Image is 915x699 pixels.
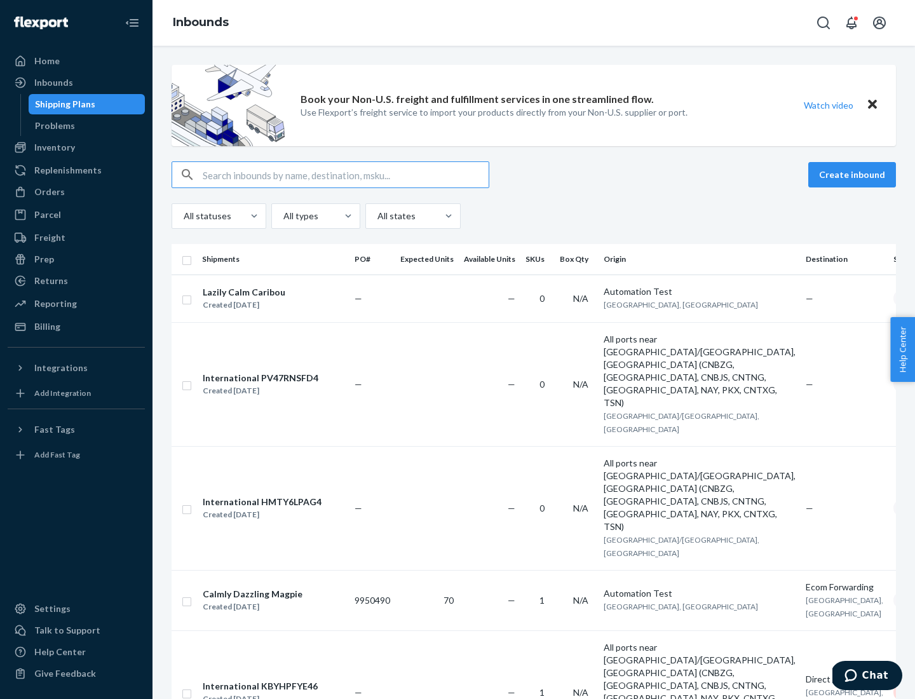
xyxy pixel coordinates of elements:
iframe: Opens a widget where you can chat to one of our agents [832,661,902,693]
div: Orders [34,186,65,198]
a: Billing [8,316,145,337]
div: Integrations [34,362,88,374]
span: — [508,293,515,304]
span: N/A [573,687,588,698]
div: Inbounds [34,76,73,89]
th: Destination [801,244,888,275]
span: — [508,379,515,390]
div: Freight [34,231,65,244]
a: Inbounds [8,72,145,93]
div: Created [DATE] [203,384,318,397]
td: 9950490 [349,570,395,630]
a: Replenishments [8,160,145,180]
div: Talk to Support [34,624,100,637]
div: International PV47RNSFD4 [203,372,318,384]
a: Home [8,51,145,71]
div: Problems [35,119,75,132]
div: Lazily Calm Caribou [203,286,285,299]
div: International KBYHPFYE46 [203,680,318,693]
p: Book your Non-U.S. freight and fulfillment services in one streamlined flow. [301,92,654,107]
span: 0 [539,379,545,390]
button: Close Navigation [119,10,145,36]
div: Billing [34,320,60,333]
div: Home [34,55,60,67]
button: Create inbound [808,162,896,187]
span: 0 [539,503,545,513]
div: Fast Tags [34,423,75,436]
input: All states [376,210,377,222]
div: International HMTY6LPAG4 [203,496,322,508]
a: Add Fast Tag [8,445,145,465]
span: — [508,595,515,606]
a: Prep [8,249,145,269]
button: Fast Tags [8,419,145,440]
div: Inventory [34,141,75,154]
span: — [355,379,362,390]
th: Box Qty [555,244,599,275]
span: 1 [539,595,545,606]
span: — [806,503,813,513]
div: Automation Test [604,587,796,600]
button: Give Feedback [8,663,145,684]
button: Watch video [796,96,862,114]
div: Add Fast Tag [34,449,80,460]
div: Ecom Forwarding [806,581,883,594]
div: Give Feedback [34,667,96,680]
div: Automation Test [604,285,796,298]
div: Replenishments [34,164,102,177]
span: N/A [573,379,588,390]
div: Help Center [34,646,86,658]
div: Reporting [34,297,77,310]
a: Add Integration [8,383,145,404]
span: N/A [573,293,588,304]
span: [GEOGRAPHIC_DATA], [GEOGRAPHIC_DATA] [806,595,883,618]
img: Flexport logo [14,17,68,29]
a: Freight [8,227,145,248]
div: Parcel [34,208,61,221]
span: — [355,293,362,304]
span: 0 [539,293,545,304]
button: Talk to Support [8,620,145,641]
input: Search inbounds by name, destination, msku... [203,162,489,187]
div: Returns [34,275,68,287]
a: Inbounds [173,15,229,29]
th: Expected Units [395,244,459,275]
span: [GEOGRAPHIC_DATA]/[GEOGRAPHIC_DATA], [GEOGRAPHIC_DATA] [604,411,759,434]
button: Integrations [8,358,145,378]
div: Settings [34,602,71,615]
div: All ports near [GEOGRAPHIC_DATA]/[GEOGRAPHIC_DATA], [GEOGRAPHIC_DATA] (CNBZG, [GEOGRAPHIC_DATA], ... [604,457,796,533]
span: 1 [539,687,545,698]
button: Open account menu [867,10,892,36]
button: Close [864,96,881,114]
th: Available Units [459,244,520,275]
span: [GEOGRAPHIC_DATA], [GEOGRAPHIC_DATA] [604,300,758,309]
span: 70 [444,595,454,606]
span: — [355,687,362,698]
a: Orders [8,182,145,202]
a: Parcel [8,205,145,225]
a: Inventory [8,137,145,158]
div: Created [DATE] [203,508,322,521]
div: Add Integration [34,388,91,398]
button: Open Search Box [811,10,836,36]
a: Returns [8,271,145,291]
th: Shipments [197,244,349,275]
div: Shipping Plans [35,98,95,111]
div: Created [DATE] [203,299,285,311]
ol: breadcrumbs [163,4,239,41]
span: [GEOGRAPHIC_DATA]/[GEOGRAPHIC_DATA], [GEOGRAPHIC_DATA] [604,535,759,558]
button: Help Center [890,317,915,382]
div: Created [DATE] [203,601,302,613]
th: Origin [599,244,801,275]
span: — [508,503,515,513]
a: Shipping Plans [29,94,146,114]
span: — [806,293,813,304]
div: Calmly Dazzling Magpie [203,588,302,601]
span: — [355,503,362,513]
div: Direct [806,673,883,686]
th: PO# [349,244,395,275]
div: Prep [34,253,54,266]
span: N/A [573,595,588,606]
